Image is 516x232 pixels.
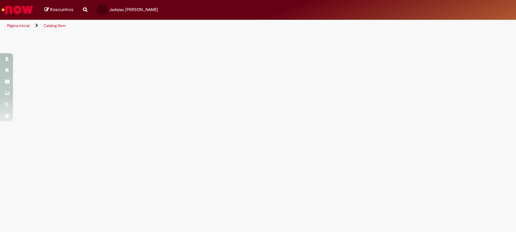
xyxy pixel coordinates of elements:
img: ServiceNow [1,3,34,16]
ul: Trilhas de página [5,20,339,32]
a: Catalog Item [43,23,66,28]
a: Página inicial [7,23,30,28]
a: Rascunhos [44,7,73,13]
span: Rascunhos [50,6,73,13]
span: Jedaias [PERSON_NAME] [109,7,158,12]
